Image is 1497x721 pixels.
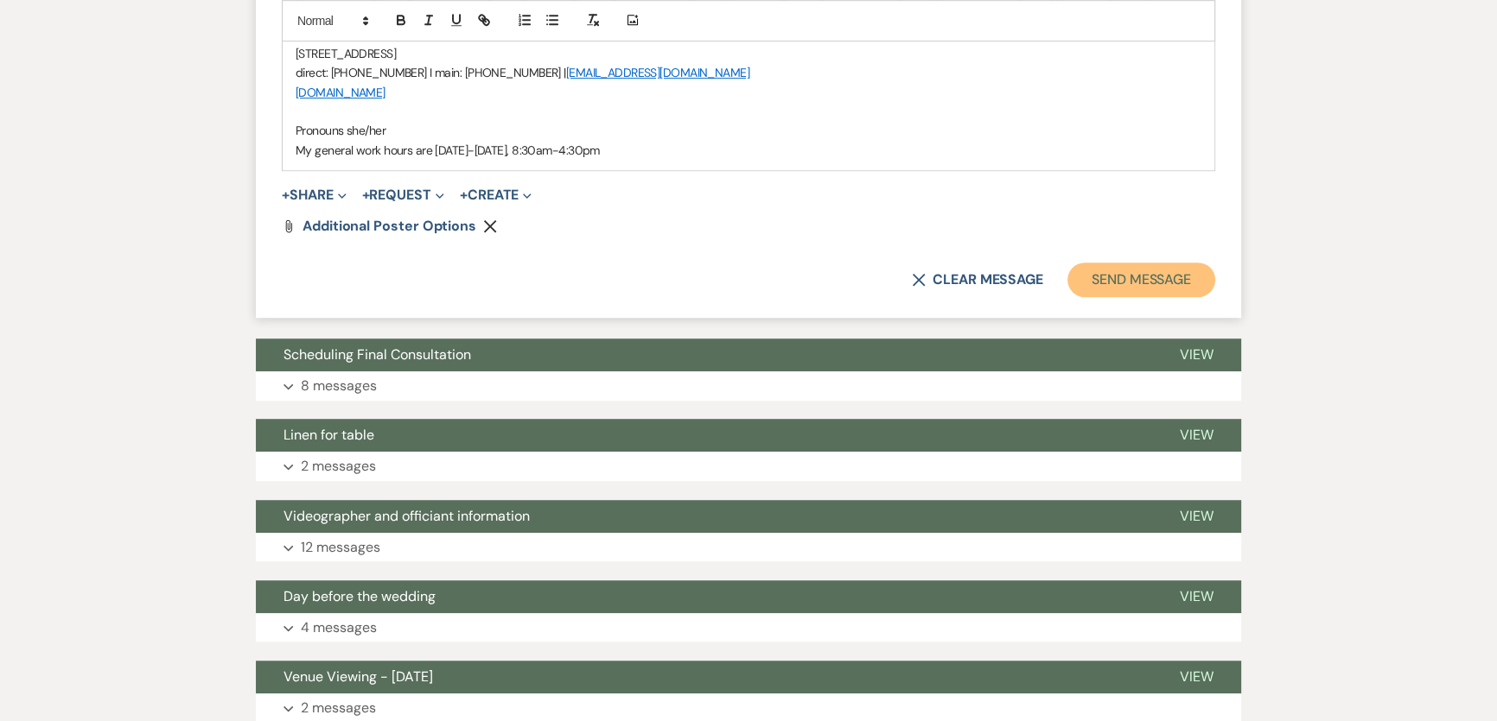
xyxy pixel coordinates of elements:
[301,455,376,478] p: 2 messages
[256,452,1241,481] button: 2 messages
[1180,587,1214,605] span: View
[1067,262,1215,297] button: Send Message
[460,188,532,202] button: Create
[256,613,1241,642] button: 4 messages
[303,217,476,235] span: Additional Poster Options
[296,141,1201,160] p: My general work hours are [DATE]-[DATE], 8:30am-4:30pm
[283,667,433,686] span: Venue Viewing - [DATE]
[362,188,444,202] button: Request
[362,188,370,202] span: +
[283,587,436,605] span: Day before the wedding
[256,371,1241,401] button: 8 messages
[1152,580,1241,613] button: View
[256,500,1152,533] button: Videographer and officiant information
[256,419,1152,452] button: Linen for table
[296,85,385,100] a: [DOMAIN_NAME]
[1152,419,1241,452] button: View
[301,375,377,397] p: 8 messages
[283,345,471,364] span: Scheduling Final Consultation
[1180,667,1214,686] span: View
[283,426,374,444] span: Linen for table
[912,273,1043,287] button: Clear message
[460,188,468,202] span: +
[303,219,476,233] a: Additional Poster Options
[256,580,1152,613] button: Day before the wedding
[1152,338,1241,371] button: View
[1152,661,1241,693] button: View
[1152,500,1241,533] button: View
[256,533,1241,562] button: 12 messages
[1180,426,1214,444] span: View
[282,188,290,202] span: +
[283,507,530,525] span: Videographer and officiant information
[256,338,1152,371] button: Scheduling Final Consultation
[296,44,1201,63] p: [STREET_ADDRESS]
[301,697,376,719] p: 2 messages
[1180,345,1214,364] span: View
[296,121,1201,140] p: Pronouns she/her
[282,188,347,202] button: Share
[296,63,1201,82] p: direct: [PHONE_NUMBER] I main: [PHONE_NUMBER] |
[566,65,749,80] a: [EMAIL_ADDRESS][DOMAIN_NAME]
[256,661,1152,693] button: Venue Viewing - [DATE]
[301,617,377,639] p: 4 messages
[301,536,380,559] p: 12 messages
[1180,507,1214,525] span: View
